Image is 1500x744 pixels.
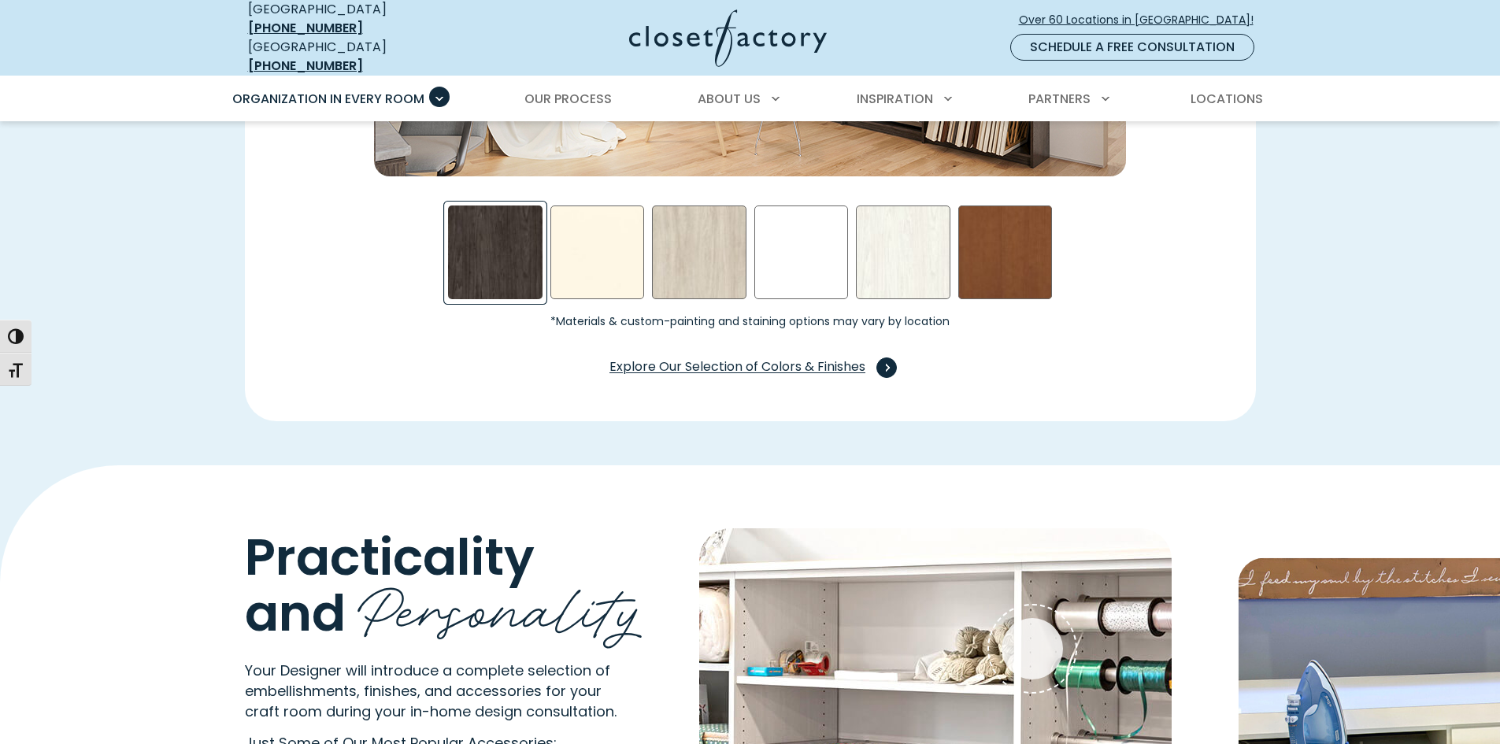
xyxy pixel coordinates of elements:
[856,205,950,300] div: Winter Fun Swatch
[245,661,617,721] span: Your Designer will introduce a complete selection of embellishments, finishes, and accessories fo...
[248,19,363,37] a: [PHONE_NUMBER]
[245,523,535,593] span: Practicality
[232,90,424,108] span: Organization in Every Room
[357,558,645,650] span: Personality
[958,205,1053,300] div: Rustic Cherry Swatch
[1191,90,1263,108] span: Locations
[698,90,761,108] span: About Us
[857,90,933,108] span: Inspiration
[1010,34,1254,61] a: Schedule a Free Consultation
[245,578,346,648] span: and
[448,205,543,300] div: After Hours Swatch
[629,9,827,67] img: Closet Factory Logo
[221,77,1280,121] nav: Primary Menu
[524,90,612,108] span: Our Process
[652,205,746,300] div: Niagra Swatch
[550,205,645,300] div: Antique White Swatch
[1018,6,1267,34] a: Over 60 Locations in [GEOGRAPHIC_DATA]!
[248,38,476,76] div: [GEOGRAPHIC_DATA]
[248,57,363,75] a: [PHONE_NUMBER]
[754,205,849,300] div: White Swatch
[1019,12,1266,28] span: Over 60 Locations in [GEOGRAPHIC_DATA]!
[1028,90,1091,108] span: Partners
[386,316,1114,327] small: *Materials & custom-painting and staining options may vary by location
[609,357,891,378] span: Explore Our Selection of Colors & Finishes
[609,352,891,383] a: Explore Our Selection of Colors & Finishes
